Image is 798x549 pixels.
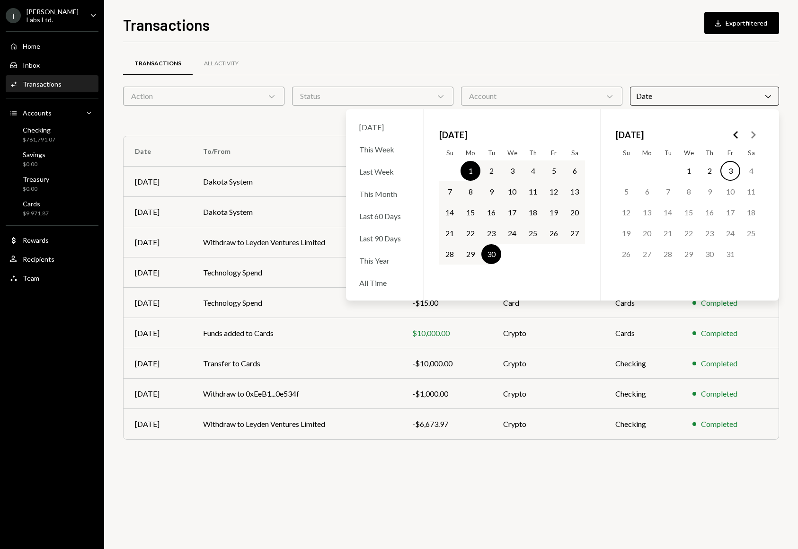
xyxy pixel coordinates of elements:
[123,87,284,106] div: Action
[23,255,54,263] div: Recipients
[544,203,564,222] button: Friday, September 19th, 2025, selected
[23,42,40,50] div: Home
[700,161,719,181] button: Thursday, October 2nd, 2025
[6,269,98,286] a: Team
[135,176,180,187] div: [DATE]
[23,236,49,244] div: Rewards
[135,237,180,248] div: [DATE]
[412,418,480,430] div: -$6,673.97
[192,197,401,227] td: Dakota System
[523,161,543,181] button: Thursday, September 4th, 2025, selected
[354,228,416,248] div: Last 90 Days
[23,200,49,208] div: Cards
[135,267,180,278] div: [DATE]
[135,297,180,309] div: [DATE]
[192,288,401,318] td: Technology Spend
[616,182,636,202] button: Sunday, October 5th, 2025
[354,117,416,137] div: [DATE]
[523,223,543,243] button: Thursday, September 25th, 2025, selected
[481,244,501,264] button: Tuesday, September 30th, 2025, selected
[492,409,604,439] td: Crypto
[481,145,502,160] th: Tuesday
[701,297,737,309] div: Completed
[6,104,98,121] a: Accounts
[565,203,585,222] button: Saturday, September 20th, 2025, selected
[679,182,699,202] button: Wednesday, October 8th, 2025
[6,250,98,267] a: Recipients
[657,145,678,160] th: Tuesday
[565,161,585,181] button: Saturday, September 6th, 2025, selected
[637,223,657,243] button: Monday, October 20th, 2025
[544,182,564,202] button: Friday, September 12th, 2025, selected
[741,182,761,202] button: Saturday, October 11th, 2025
[616,124,644,145] span: [DATE]
[27,8,82,24] div: [PERSON_NAME] Labs Ltd.
[6,37,98,54] a: Home
[354,139,416,159] div: This Week
[412,358,480,369] div: -$10,000.00
[604,409,681,439] td: Checking
[192,136,401,167] th: To/From
[727,126,745,143] button: Go to the Previous Month
[123,15,210,34] h1: Transactions
[192,409,401,439] td: Withdraw to Leyden Ventures Limited
[502,203,522,222] button: Wednesday, September 17th, 2025, selected
[701,418,737,430] div: Completed
[412,328,480,339] div: $10,000.00
[23,274,39,282] div: Team
[354,161,416,182] div: Last Week
[523,182,543,202] button: Thursday, September 11th, 2025, selected
[6,197,98,220] a: Cards$9,971.87
[616,145,762,285] table: October 2025
[192,379,401,409] td: Withdraw to 0xEeB1...0e534f
[23,80,62,88] div: Transactions
[192,318,401,348] td: Funds added to Cards
[461,223,480,243] button: Monday, September 22nd, 2025, selected
[412,388,480,399] div: -$1,000.00
[658,182,678,202] button: Tuesday, October 7th, 2025
[6,172,98,195] a: Treasury$0.00
[699,145,720,160] th: Thursday
[564,145,585,160] th: Saturday
[679,223,699,243] button: Wednesday, October 22nd, 2025
[192,167,401,197] td: Dakota System
[135,418,180,430] div: [DATE]
[440,223,460,243] button: Sunday, September 21st, 2025, selected
[461,203,480,222] button: Monday, September 15th, 2025, selected
[6,231,98,248] a: Rewards
[461,244,480,264] button: Monday, September 29th, 2025, selected
[135,358,180,369] div: [DATE]
[193,52,250,76] a: All Activity
[23,160,45,168] div: $0.00
[679,161,699,181] button: Wednesday, October 1st, 2025
[616,244,636,264] button: Sunday, October 26th, 2025
[23,136,55,144] div: $761,791.07
[461,182,480,202] button: Monday, September 8th, 2025, selected
[704,12,779,34] button: Exportfiltered
[412,297,480,309] div: -$15.00
[23,126,55,134] div: Checking
[741,145,762,160] th: Saturday
[23,109,52,117] div: Accounts
[678,145,699,160] th: Wednesday
[6,123,98,146] a: Checking$761,791.07
[679,203,699,222] button: Wednesday, October 15th, 2025
[481,182,501,202] button: Tuesday, September 9th, 2025, selected
[502,223,522,243] button: Wednesday, September 24th, 2025, selected
[6,56,98,73] a: Inbox
[523,145,543,160] th: Thursday
[23,175,49,183] div: Treasury
[204,60,239,68] div: All Activity
[637,244,657,264] button: Monday, October 27th, 2025
[135,388,180,399] div: [DATE]
[492,348,604,379] td: Crypto
[492,379,604,409] td: Crypto
[460,145,481,160] th: Monday
[440,203,460,222] button: Sunday, September 14th, 2025, selected
[354,184,416,204] div: This Month
[720,161,740,181] button: Today, Friday, October 3rd, 2025
[135,328,180,339] div: [DATE]
[701,388,737,399] div: Completed
[23,185,49,193] div: $0.00
[745,126,762,143] button: Go to the Next Month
